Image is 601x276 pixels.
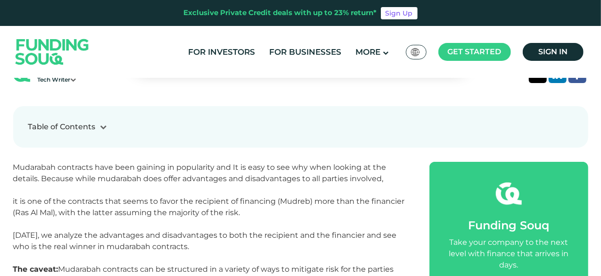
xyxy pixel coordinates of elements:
[13,163,387,183] span: Mudarabah contracts have been gaining in popularity and It is easy to see why when looking at the...
[355,47,380,57] span: More
[441,237,576,271] div: Take your company to the next level with finance that arrives in days.
[523,43,584,61] a: Sign in
[411,48,420,56] img: SA Flag
[13,231,397,251] span: [DATE], we analyze the advantages and disadvantages to both the recipient and the financier and s...
[184,8,377,18] div: Exclusive Private Credit deals with up to 23% return*
[38,75,141,84] div: Tech Writer
[267,44,344,60] a: For Businesses
[28,121,96,133] div: Table of Contents
[496,181,522,207] img: fsicon
[186,44,257,60] a: For Investors
[468,218,549,232] span: Funding Souq
[13,197,405,217] span: it is one of the contracts that seems to favor the recipient of financing (Mudreb) more than the ...
[13,265,58,274] span: The caveat:
[448,47,502,56] span: Get started
[381,7,418,19] a: Sign Up
[538,47,568,56] span: Sign in
[6,28,99,75] img: Logo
